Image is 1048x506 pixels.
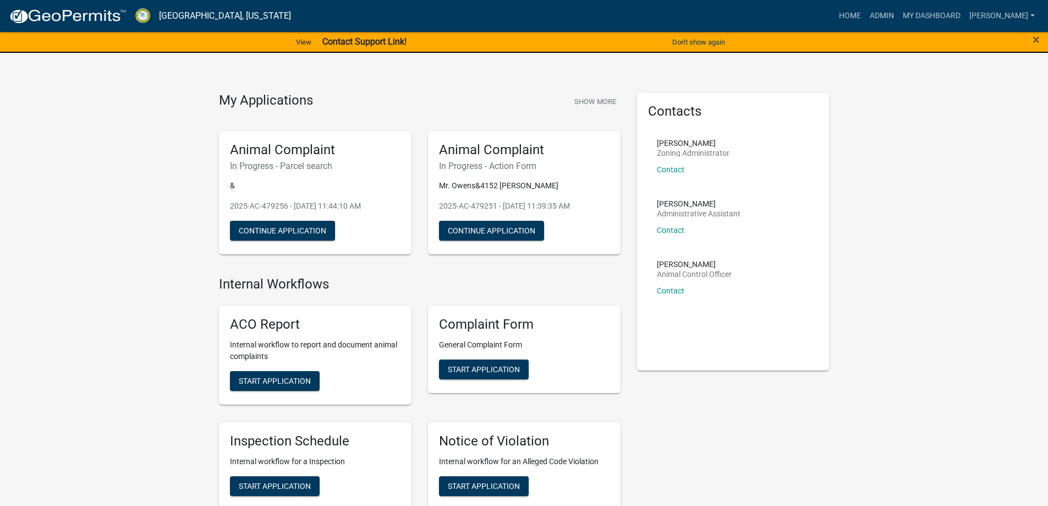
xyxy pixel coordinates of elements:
strong: Contact Support Link! [322,36,407,47]
span: × [1033,32,1040,47]
button: Continue Application [230,221,335,241]
button: Continue Application [439,221,544,241]
h4: My Applications [219,93,313,109]
img: Crawford County, Georgia [135,8,150,23]
p: Animal Control Officer [657,270,732,278]
a: Contact [657,286,684,295]
a: Contact [657,165,684,174]
h5: ACO Report [230,317,400,333]
button: Start Application [439,360,529,379]
h5: Inspection Schedule [230,433,400,449]
p: [PERSON_NAME] [657,139,729,147]
p: Internal workflow for a Inspection [230,456,400,467]
span: Start Application [448,365,520,374]
span: Start Application [448,481,520,490]
a: Contact [657,226,684,235]
button: Start Application [230,371,320,391]
a: [GEOGRAPHIC_DATA], [US_STATE] [159,7,291,25]
button: Start Application [230,476,320,496]
a: My Dashboard [898,6,965,26]
button: Start Application [439,476,529,496]
a: Admin [865,6,898,26]
p: General Complaint Form [439,339,610,351]
p: 2025-AC-479251 - [DATE] 11:39:35 AM [439,200,610,212]
h4: Internal Workflows [219,276,621,292]
p: Internal workflow for an Alleged Code Violation [439,456,610,467]
span: Start Application [239,481,311,490]
p: Internal workflow to report and document animal complaints [230,339,400,362]
p: 2025-AC-479256 - [DATE] 11:44:10 AM [230,200,400,212]
p: Mr. Owens&4152 [PERSON_NAME] [439,180,610,192]
h5: Notice of Violation [439,433,610,449]
p: & [230,180,400,192]
p: Zoning Administrator [657,149,729,157]
h5: Complaint Form [439,317,610,333]
h6: In Progress - Action Form [439,161,610,171]
h5: Contacts [648,104,819,119]
button: Show More [570,93,621,111]
button: Don't show again [668,33,729,51]
a: View [292,33,316,51]
a: Home [835,6,865,26]
p: [PERSON_NAME] [657,200,740,208]
p: Administrative Assistant [657,210,740,217]
h5: Animal Complaint [439,142,610,158]
p: [PERSON_NAME] [657,260,732,268]
h5: Animal Complaint [230,142,400,158]
h6: In Progress - Parcel search [230,161,400,171]
a: [PERSON_NAME] [965,6,1039,26]
span: Start Application [239,377,311,385]
button: Close [1033,33,1040,46]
